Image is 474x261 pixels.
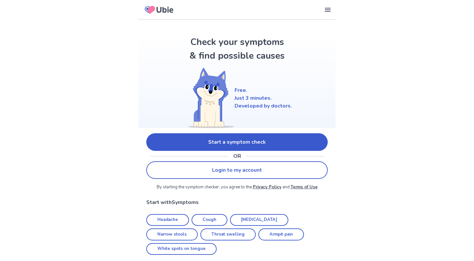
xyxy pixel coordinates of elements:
[233,152,241,160] p: OR
[235,102,292,110] p: Developed by doctors.
[146,133,328,151] a: Start a symptom check
[230,214,288,226] a: [MEDICAL_DATA]
[146,198,328,206] p: Start with Symptoms
[258,228,304,240] a: Armpit pain
[291,184,318,190] a: Terms of Use
[146,184,328,191] p: By starting the symptom checker, you agree to the and
[146,228,198,240] a: Narrow stools
[146,161,328,179] a: Login to my account
[200,228,256,240] a: Throat swelling
[235,94,292,102] p: Just 3 minutes.
[188,35,286,63] h1: Check your symptoms & find possible causes
[253,184,281,190] a: Privacy Policy
[235,86,292,94] p: Free.
[146,243,217,255] a: White spots on tongue
[182,68,235,128] img: Shiba (Welcome)
[146,214,189,226] a: Headache
[192,214,227,226] a: Cough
